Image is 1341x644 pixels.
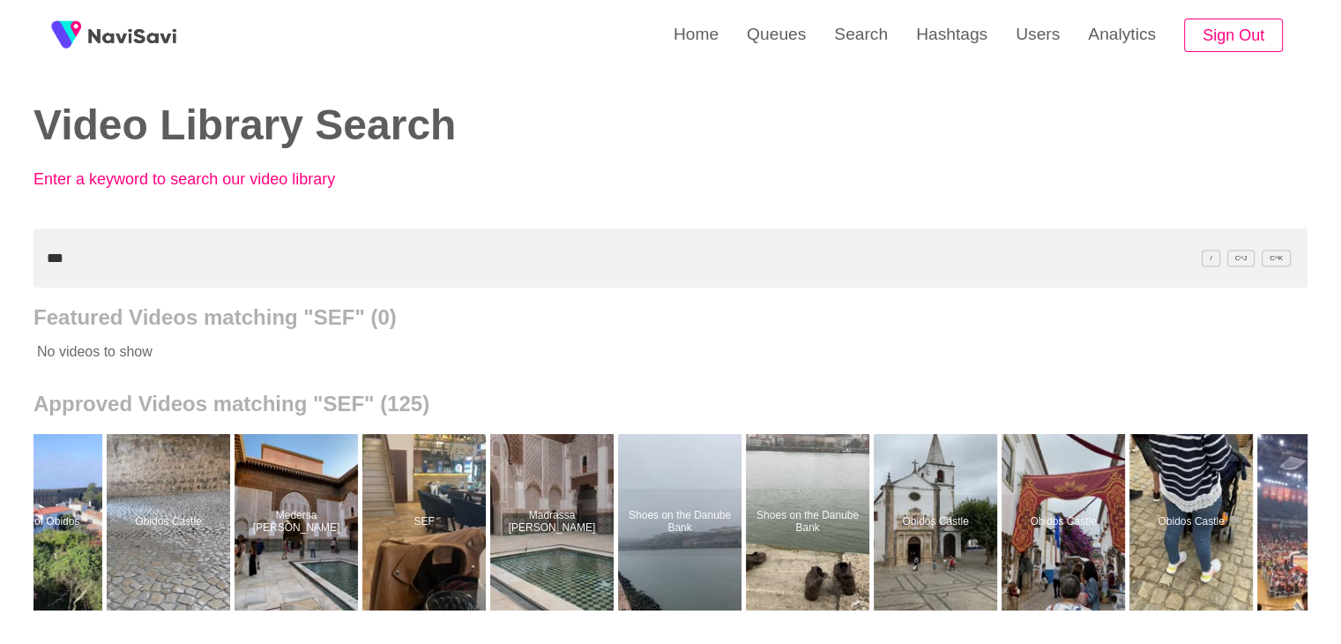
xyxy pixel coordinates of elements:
a: Obidos CastleObidos Castle [1002,434,1129,610]
a: Obidos CastleObidos Castle [1129,434,1257,610]
h2: Featured Videos matching "SEF" (0) [34,305,1307,330]
a: SEFSEF [362,434,490,610]
a: Shoes on the Danube BankShoes on the Danube Bank [618,434,746,610]
a: Medersa [PERSON_NAME]Medersa Ben Youssef [235,434,362,610]
p: No videos to show [34,330,1180,374]
img: fireSpot [88,26,176,44]
button: Sign Out [1184,19,1283,53]
a: Obidos CastleObidos Castle [107,434,235,610]
img: fireSpot [44,13,88,57]
span: C^J [1227,250,1255,266]
h2: Video Library Search [34,102,644,149]
h2: Approved Videos matching "SEF" (125) [34,392,1307,416]
span: / [1202,250,1219,266]
a: Shoes on the Danube BankShoes on the Danube Bank [746,434,874,610]
a: Obidos CastleObidos Castle [874,434,1002,610]
a: Madrassa [PERSON_NAME]Madrassa Ben Youssef [490,434,618,610]
p: Enter a keyword to search our video library [34,170,421,189]
span: C^K [1262,250,1291,266]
